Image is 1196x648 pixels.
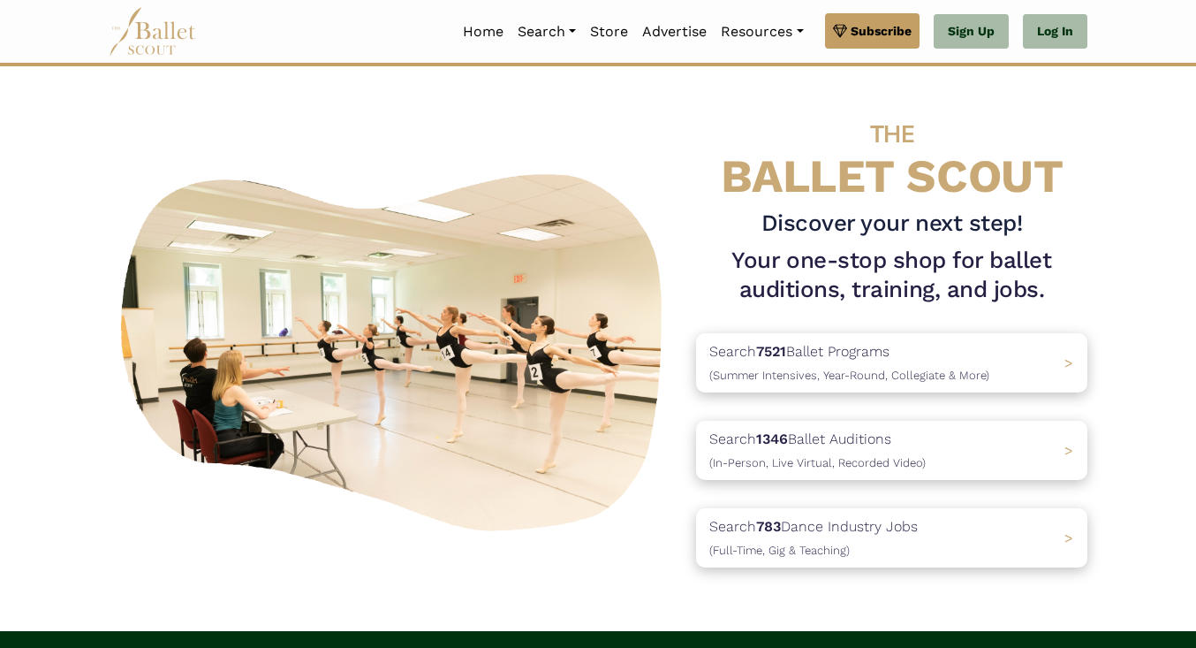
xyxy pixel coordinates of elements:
p: Search Ballet Programs [709,340,989,385]
a: Home [456,13,511,50]
b: 1346 [756,431,788,447]
p: Search Dance Industry Jobs [709,515,918,560]
a: Log In [1023,14,1087,50]
a: Search7521Ballet Programs(Summer Intensives, Year-Round, Collegiate & More)> [696,333,1087,393]
h3: Discover your next step! [696,209,1087,239]
span: > [1064,530,1073,546]
b: 7521 [756,343,786,360]
img: gem.svg [833,21,847,41]
span: (In-Person, Live Virtual, Recorded Video) [709,456,926,469]
span: Subscribe [851,21,912,41]
a: Sign Up [934,14,1009,50]
span: (Summer Intensives, Year-Round, Collegiate & More) [709,369,989,382]
a: Search1346Ballet Auditions(In-Person, Live Virtual, Recorded Video) > [696,421,1087,480]
a: Search783Dance Industry Jobs(Full-Time, Gig & Teaching) > [696,508,1087,568]
span: > [1064,442,1073,459]
a: Store [583,13,635,50]
a: Advertise [635,13,714,50]
b: 783 [756,518,781,535]
img: A group of ballerinas talking to each other in a ballet studio [109,157,682,540]
span: THE [870,119,914,149]
h1: Your one-stop shop for ballet auditions, training, and jobs. [696,246,1087,306]
span: > [1064,354,1073,371]
h4: BALLET SCOUT [696,102,1087,202]
a: Subscribe [825,13,920,49]
a: Search [511,13,583,50]
span: (Full-Time, Gig & Teaching) [709,544,850,557]
p: Search Ballet Auditions [709,428,926,473]
a: Resources [714,13,810,50]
